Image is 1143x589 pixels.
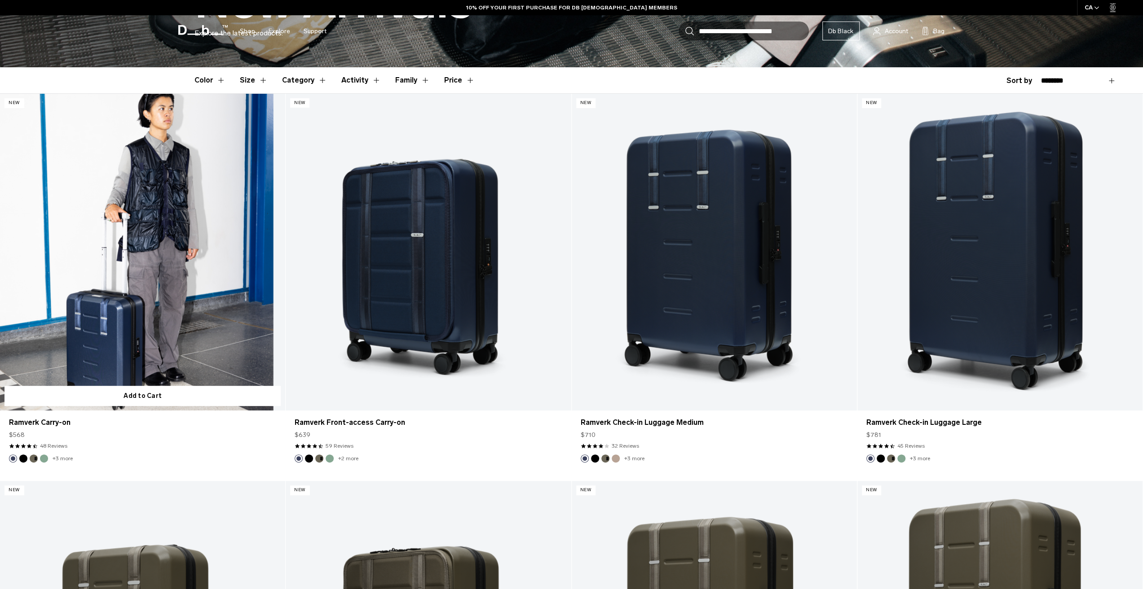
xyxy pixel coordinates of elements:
a: Ramverk Check-in Luggage Medium [572,94,857,410]
button: Forest Green [887,454,895,462]
p: New [4,485,24,495]
button: Bag [922,26,944,36]
button: Forest Green [601,454,609,462]
span: $568 [9,430,25,440]
button: Blue Hour [581,454,589,462]
p: New [4,98,24,108]
button: Black Out [591,454,599,462]
button: Green Ray [40,454,48,462]
a: +3 more [53,455,73,462]
p: New [576,485,596,495]
nav: Main Navigation [233,15,333,47]
a: Support [304,15,327,47]
button: Toggle Filter [395,67,430,93]
button: Forest Green [30,454,38,462]
p: New [576,98,596,108]
a: 32 reviews [612,442,639,450]
span: Account [885,26,908,36]
a: Ramverk Check-in Luggage Large [866,417,1134,428]
a: 45 reviews [897,442,925,450]
a: Account [873,26,908,36]
a: 10% OFF YOUR FIRST PURCHASE FOR DB [DEMOGRAPHIC_DATA] MEMBERS [466,4,677,12]
span: $781 [866,430,881,440]
button: Black Out [19,454,27,462]
a: Shop [240,15,255,47]
a: Ramverk Check-in Luggage Medium [581,417,848,428]
button: Blue Hour [9,454,17,462]
a: Ramverk Front-access Carry-on [286,94,571,410]
button: Black Out [305,454,313,462]
button: Blue Hour [295,454,303,462]
a: +3 more [624,455,644,462]
a: Ramverk Check-in Luggage Large [857,94,1143,410]
a: Ramverk Carry-on [9,417,276,428]
a: 59 reviews [326,442,353,450]
span: $710 [581,430,596,440]
button: Toggle Filter [240,67,268,93]
p: New [290,485,309,495]
button: Black Out [877,454,885,462]
button: Toggle Filter [282,67,327,93]
p: New [862,98,881,108]
p: New [290,98,309,108]
a: Db Black [822,22,860,40]
button: Forest Green [315,454,323,462]
button: Green Ray [326,454,334,462]
a: +3 more [910,455,930,462]
span: $639 [295,430,310,440]
button: Toggle Filter [194,67,225,93]
a: +2 more [338,455,358,462]
button: Toggle Price [444,67,475,93]
button: Add to Cart [4,386,281,406]
button: Fogbow Beige [612,454,620,462]
button: Toggle Filter [341,67,381,93]
a: 48 reviews [40,442,67,450]
button: Blue Hour [866,454,874,462]
p: New [862,485,881,495]
span: Bag [933,26,944,36]
a: Explore [269,15,290,47]
a: Ramverk Front-access Carry-on [295,417,562,428]
button: Green Ray [897,454,905,462]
